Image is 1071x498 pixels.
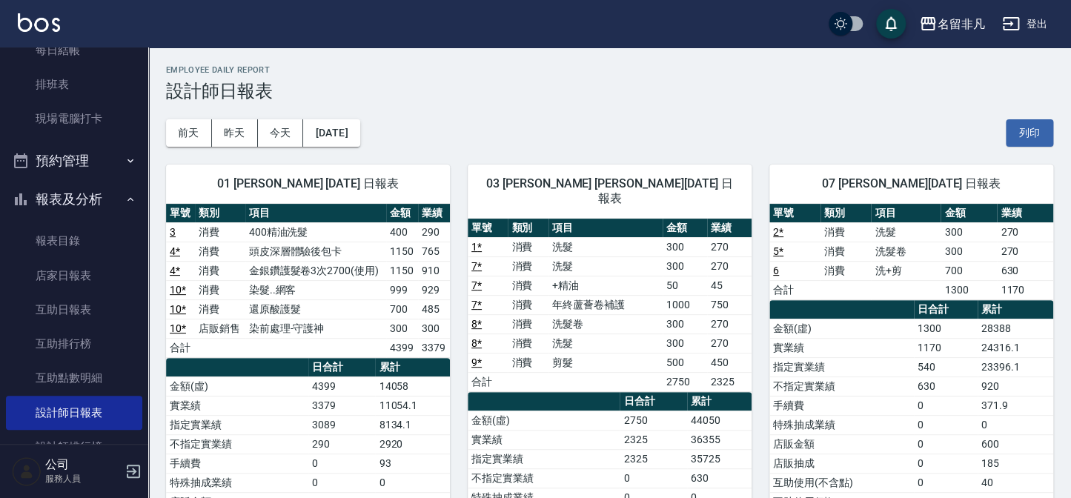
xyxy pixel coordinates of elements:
a: 報表目錄 [6,224,142,258]
th: 項目 [548,219,663,238]
td: 300 [386,319,418,338]
td: 270 [707,314,752,333]
img: Logo [18,13,60,32]
td: 1150 [386,261,418,280]
td: 消費 [195,280,245,299]
th: 金額 [663,219,707,238]
td: 消費 [508,353,548,372]
td: 1300 [914,319,978,338]
td: 洗髮 [871,222,941,242]
td: 0 [308,473,376,492]
td: 2920 [375,434,450,454]
a: 互助日報表 [6,293,142,327]
td: 540 [914,357,978,376]
td: 4399 [386,338,418,357]
td: 270 [707,237,752,256]
td: 實業績 [769,338,914,357]
td: 消費 [195,299,245,319]
th: 業績 [997,204,1053,223]
a: 6 [773,265,779,276]
td: 630 [914,376,978,396]
td: 0 [978,415,1053,434]
table: a dense table [769,204,1053,300]
th: 日合計 [308,358,376,377]
button: 預約管理 [6,142,142,180]
td: 4399 [308,376,376,396]
th: 累計 [687,392,752,411]
td: 還原酸護髮 [245,299,386,319]
td: 371.9 [978,396,1053,415]
td: 剪髮 [548,353,663,372]
td: 金額(虛) [769,319,914,338]
td: 45 [707,276,752,295]
th: 單號 [769,204,820,223]
div: 名留非凡 [937,15,984,33]
td: 消費 [508,256,548,276]
td: 消費 [820,242,872,261]
td: 700 [386,299,418,319]
td: 0 [308,454,376,473]
th: 類別 [195,204,245,223]
a: 設計師日報表 [6,396,142,430]
td: 0 [375,473,450,492]
button: 名留非凡 [913,9,990,39]
a: 設計師排行榜 [6,430,142,464]
td: 洗髮 [548,237,663,256]
button: 今天 [258,119,304,147]
th: 類別 [820,204,872,223]
td: 28388 [978,319,1053,338]
td: 300 [663,237,707,256]
td: 消費 [195,261,245,280]
td: 店販銷售 [195,319,245,338]
th: 業績 [707,219,752,238]
button: 列印 [1006,119,1053,147]
td: 1170 [997,280,1053,299]
td: 44050 [687,411,752,430]
td: 2750 [663,372,707,391]
td: 洗髮卷 [548,314,663,333]
td: 14058 [375,376,450,396]
td: 2325 [707,372,752,391]
td: 929 [418,280,450,299]
td: 不指定實業績 [468,468,620,488]
td: 500 [663,353,707,372]
td: 消費 [508,333,548,353]
td: 合計 [166,338,195,357]
td: 不指定實業績 [769,376,914,396]
td: 400精油洗髮 [245,222,386,242]
td: 手續費 [769,396,914,415]
span: 07 [PERSON_NAME][DATE] 日報表 [787,176,1035,191]
button: 昨天 [212,119,258,147]
td: 1300 [941,280,997,299]
td: 300 [663,256,707,276]
td: +精油 [548,276,663,295]
td: 年終蘆薈卷補護 [548,295,663,314]
td: 洗髮 [548,256,663,276]
td: 0 [914,454,978,473]
td: 金銀鑽護髮卷3次2700(使用) [245,261,386,280]
td: 消費 [508,295,548,314]
a: 店家日報表 [6,259,142,293]
button: [DATE] [303,119,359,147]
td: 合計 [468,372,508,391]
th: 金額 [386,204,418,223]
td: 洗髮卷 [871,242,941,261]
td: 630 [997,261,1053,280]
td: 2325 [620,449,687,468]
td: 93 [375,454,450,473]
a: 排班表 [6,67,142,102]
th: 類別 [508,219,548,238]
td: 450 [707,353,752,372]
td: 手續費 [166,454,308,473]
td: 指定實業績 [166,415,308,434]
td: 特殊抽成業績 [769,415,914,434]
th: 業績 [418,204,450,223]
td: 600 [978,434,1053,454]
button: save [876,9,906,39]
a: 互助點數明細 [6,361,142,395]
th: 單號 [468,219,508,238]
td: 920 [978,376,1053,396]
td: 消費 [195,242,245,261]
h5: 公司 [45,457,121,472]
th: 日合計 [620,392,687,411]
